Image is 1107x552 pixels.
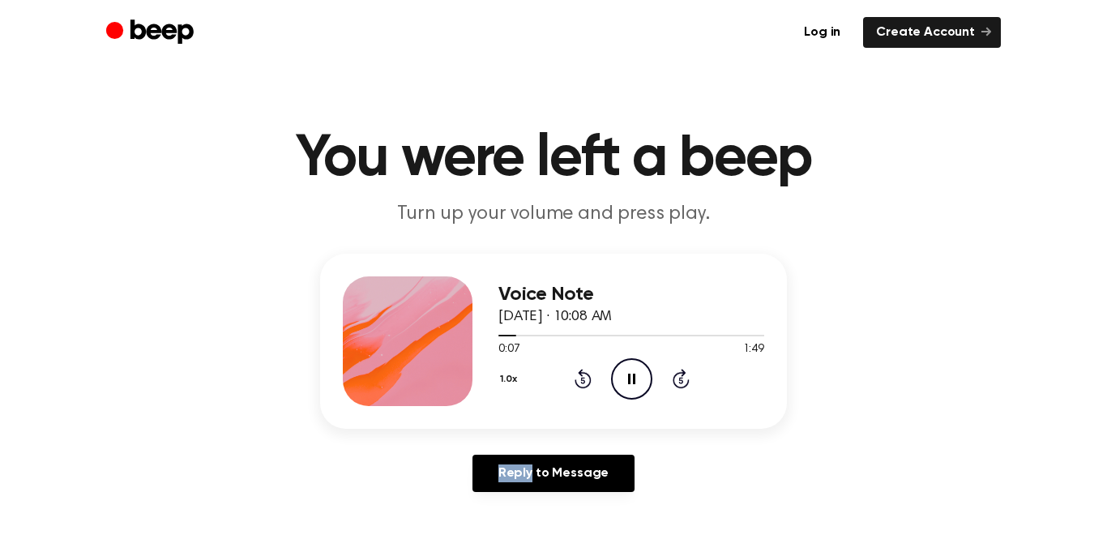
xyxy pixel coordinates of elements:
a: Reply to Message [472,455,635,492]
a: Create Account [863,17,1001,48]
p: Turn up your volume and press play. [242,201,865,228]
h3: Voice Note [498,284,764,306]
span: 1:49 [743,341,764,358]
a: Beep [106,17,198,49]
span: 0:07 [498,341,519,358]
button: 1.0x [498,366,524,393]
h1: You were left a beep [139,130,968,188]
a: Log in [791,17,853,48]
span: [DATE] · 10:08 AM [498,310,612,324]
